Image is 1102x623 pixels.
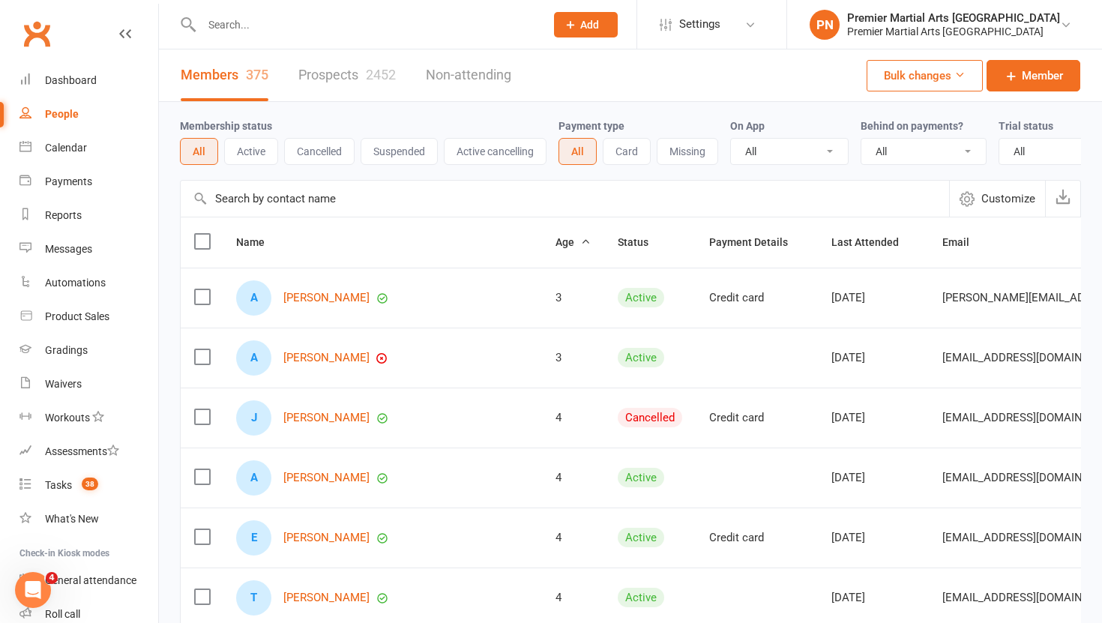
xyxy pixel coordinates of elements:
[236,520,271,556] div: E
[709,236,804,248] span: Payment Details
[831,236,915,248] span: Last Attended
[224,138,278,165] button: Active
[283,472,370,484] a: [PERSON_NAME]
[19,232,158,266] a: Messages
[810,10,840,40] div: PN
[19,564,158,598] a: General attendance kiosk mode
[942,236,986,248] span: Email
[15,572,51,608] iframe: Intercom live chat
[45,243,92,255] div: Messages
[236,280,271,316] div: A
[709,412,804,424] div: Credit card
[618,233,665,251] button: Status
[45,310,109,322] div: Product Sales
[831,532,915,544] div: [DATE]
[19,97,158,131] a: People
[181,181,949,217] input: Search by contact name
[236,400,271,436] div: J
[1022,67,1063,85] span: Member
[709,532,804,544] div: Credit card
[555,592,591,604] div: 4
[180,138,218,165] button: All
[19,300,158,334] a: Product Sales
[730,120,765,132] label: On App
[181,49,268,101] a: Members375
[45,209,82,221] div: Reports
[236,580,271,616] div: T
[555,236,591,248] span: Age
[618,468,664,487] div: Active
[236,236,281,248] span: Name
[298,49,396,101] a: Prospects2452
[555,472,591,484] div: 4
[45,344,88,356] div: Gradings
[366,67,396,82] div: 2452
[831,592,915,604] div: [DATE]
[555,352,591,364] div: 3
[283,532,370,544] a: [PERSON_NAME]
[236,340,271,376] div: A
[197,14,535,35] input: Search...
[949,181,1045,217] button: Customize
[45,277,106,289] div: Automations
[361,138,438,165] button: Suspended
[283,292,370,304] a: [PERSON_NAME]
[831,292,915,304] div: [DATE]
[236,460,271,496] div: A
[555,532,591,544] div: 4
[19,64,158,97] a: Dashboard
[618,236,665,248] span: Status
[831,472,915,484] div: [DATE]
[18,15,55,52] a: Clubworx
[554,12,618,37] button: Add
[987,60,1080,91] a: Member
[19,334,158,367] a: Gradings
[426,49,511,101] a: Non-attending
[618,288,664,307] div: Active
[618,348,664,367] div: Active
[283,592,370,604] a: [PERSON_NAME]
[45,74,97,86] div: Dashboard
[709,233,804,251] button: Payment Details
[246,67,268,82] div: 375
[284,138,355,165] button: Cancelled
[46,572,58,584] span: 4
[555,292,591,304] div: 3
[861,120,963,132] label: Behind on payments?
[19,469,158,502] a: Tasks 38
[657,138,718,165] button: Missing
[555,233,591,251] button: Age
[19,401,158,435] a: Workouts
[19,165,158,199] a: Payments
[618,588,664,607] div: Active
[867,60,983,91] button: Bulk changes
[45,445,119,457] div: Assessments
[618,408,682,427] div: Cancelled
[19,367,158,401] a: Waivers
[679,7,720,41] span: Settings
[831,352,915,364] div: [DATE]
[847,11,1060,25] div: Premier Martial Arts [GEOGRAPHIC_DATA]
[555,412,591,424] div: 4
[709,292,804,304] div: Credit card
[603,138,651,165] button: Card
[45,479,72,491] div: Tasks
[831,233,915,251] button: Last Attended
[45,175,92,187] div: Payments
[45,513,99,525] div: What's New
[45,412,90,424] div: Workouts
[19,266,158,300] a: Automations
[45,574,136,586] div: General attendance
[19,131,158,165] a: Calendar
[19,199,158,232] a: Reports
[444,138,547,165] button: Active cancelling
[942,233,986,251] button: Email
[19,435,158,469] a: Assessments
[82,478,98,490] span: 38
[618,528,664,547] div: Active
[558,120,624,132] label: Payment type
[580,19,599,31] span: Add
[236,233,281,251] button: Name
[45,108,79,120] div: People
[180,120,272,132] label: Membership status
